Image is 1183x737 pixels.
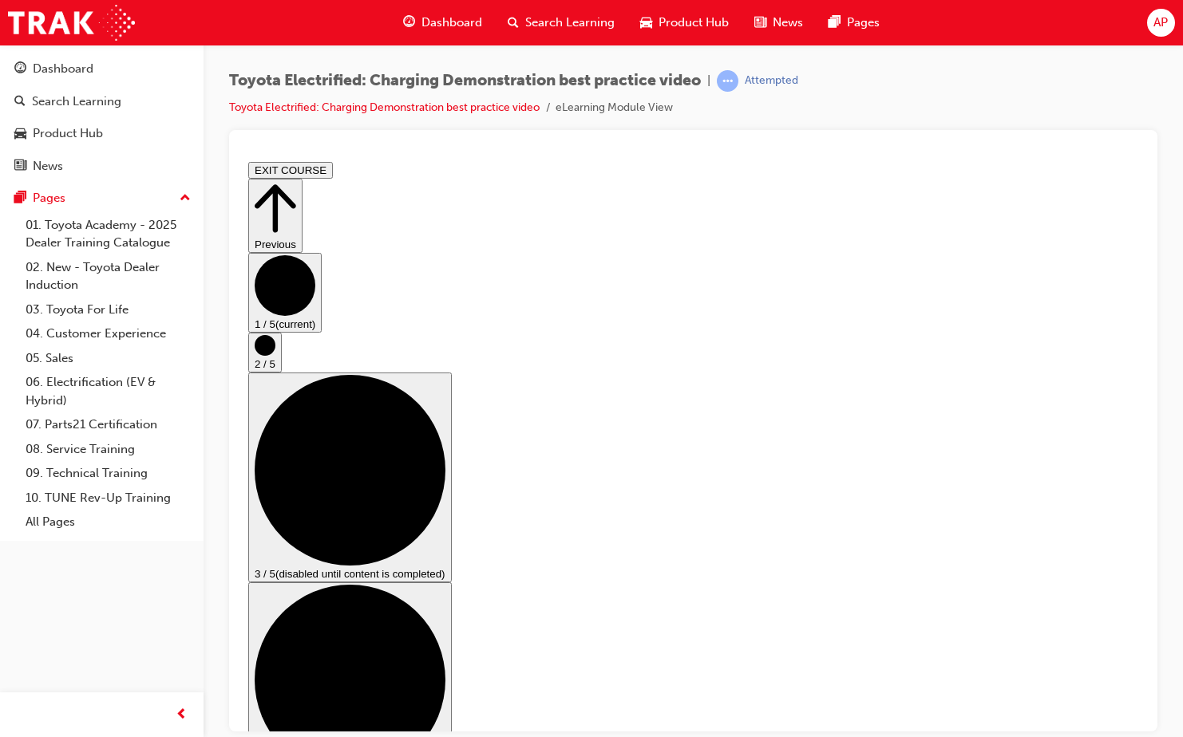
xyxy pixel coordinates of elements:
[640,13,652,33] span: car-icon
[13,412,34,424] span: 3 / 5
[34,163,73,175] span: (current)
[773,14,803,32] span: News
[816,6,892,39] a: pages-iconPages
[6,183,197,213] button: Pages
[6,97,80,177] button: 1 / 5(current)
[180,188,191,209] span: up-icon
[745,73,798,89] div: Attempted
[754,13,766,33] span: news-icon
[6,152,197,181] a: News
[6,23,61,97] button: Previous
[32,93,121,111] div: Search Learning
[14,191,26,206] span: pages-icon
[176,705,188,725] span: prev-icon
[13,163,34,175] span: 1 / 5
[6,119,197,148] a: Product Hub
[33,124,103,143] div: Product Hub
[14,127,26,141] span: car-icon
[14,160,26,174] span: news-icon
[19,370,197,412] a: 06. Electrification (EV & Hybrid)
[19,412,197,437] a: 07. Parts21 Certification
[6,177,40,217] button: 2 / 5
[8,5,135,41] img: Trak
[403,13,415,33] span: guage-icon
[495,6,627,39] a: search-iconSearch Learning
[421,14,482,32] span: Dashboard
[847,14,880,32] span: Pages
[6,6,91,23] button: EXIT COURSE
[508,13,519,33] span: search-icon
[742,6,816,39] a: news-iconNews
[13,203,34,215] span: 2 / 5
[659,14,729,32] span: Product Hub
[717,70,738,92] span: learningRecordVerb_ATTEMPT-icon
[390,6,495,39] a: guage-iconDashboard
[19,510,197,534] a: All Pages
[19,437,197,462] a: 08. Service Training
[33,157,63,175] div: News
[14,62,26,77] span: guage-icon
[34,412,204,424] span: (disabled until content is completed)
[229,100,540,114] a: Toyota Electrified: Charging Demonstration best practice video
[829,13,841,33] span: pages-icon
[6,54,197,84] a: Dashboard
[19,321,197,346] a: 04. Customer Experience
[19,486,197,510] a: 10. TUNE Rev-Up Training
[6,217,210,427] button: 3 / 5(disabled until content is completed)
[33,60,93,78] div: Dashboard
[19,255,197,298] a: 02. New - Toyota Dealer Induction
[13,83,54,95] span: Previous
[6,51,197,183] button: DashboardSearch LearningProduct HubNews
[33,189,65,207] div: Pages
[627,6,742,39] a: car-iconProduct Hub
[1153,14,1168,32] span: AP
[19,213,197,255] a: 01. Toyota Academy - 2025 Dealer Training Catalogue
[525,14,615,32] span: Search Learning
[556,99,673,117] li: eLearning Module View
[707,72,710,90] span: |
[229,72,701,90] span: Toyota Electrified: Charging Demonstration best practice video
[14,95,26,109] span: search-icon
[19,461,197,486] a: 09. Technical Training
[6,87,197,116] a: Search Learning
[1147,9,1175,37] button: AP
[19,346,197,371] a: 05. Sales
[19,298,197,322] a: 03. Toyota For Life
